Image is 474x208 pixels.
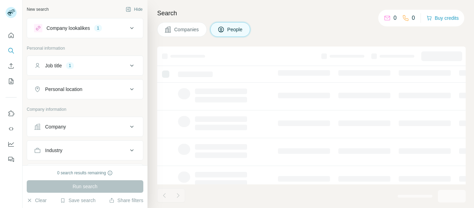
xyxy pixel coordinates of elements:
div: 1 [94,25,102,31]
div: 1 [66,63,74,69]
button: Company lookalikes1 [27,20,143,36]
div: New search [27,6,49,13]
button: Dashboard [6,138,17,150]
span: Companies [174,26,200,33]
button: Hide [121,4,147,15]
div: Company lookalikes [46,25,90,32]
button: Personal location [27,81,143,98]
p: Personal information [27,45,143,51]
button: My lists [6,75,17,88]
button: Enrich CSV [6,60,17,72]
p: 0 [412,14,415,22]
div: Personal location [45,86,82,93]
button: Buy credits [426,13,459,23]
button: Clear [27,197,46,204]
button: Company [27,118,143,135]
button: Industry [27,142,143,159]
div: Company [45,123,66,130]
div: Industry [45,147,62,154]
button: Search [6,44,17,57]
span: People [227,26,243,33]
p: 0 [393,14,397,22]
div: 0 search results remaining [57,170,113,176]
div: Job title [45,62,62,69]
p: Company information [27,106,143,113]
button: Feedback [6,153,17,166]
button: Job title1 [27,57,143,74]
button: Save search [60,197,95,204]
button: Quick start [6,29,17,42]
button: Share filters [109,197,143,204]
button: Use Surfe on LinkedIn [6,107,17,120]
button: Use Surfe API [6,123,17,135]
h4: Search [157,8,466,18]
